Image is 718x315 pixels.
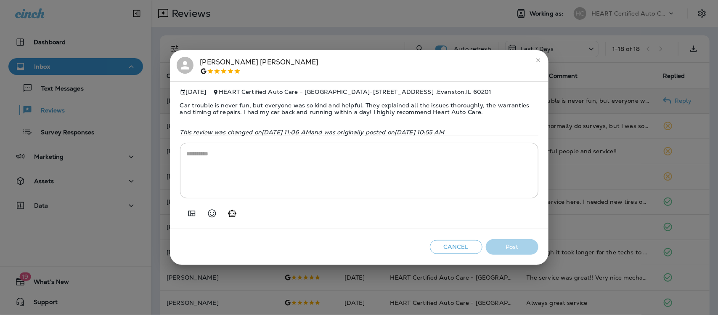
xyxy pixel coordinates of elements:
[200,57,319,75] div: [PERSON_NAME] [PERSON_NAME]
[311,128,444,136] span: and was originally posted on [DATE] 10:55 AM
[183,205,200,222] button: Add in a premade template
[180,88,207,96] span: [DATE]
[532,53,545,67] button: close
[180,129,538,136] p: This review was changed on [DATE] 11:06 AM
[204,205,220,222] button: Select an emoji
[219,88,491,96] span: HEART Certified Auto Care - [GEOGRAPHIC_DATA] - [STREET_ADDRESS] , Evanston , IL 60201
[224,205,241,222] button: Generate AI response
[180,95,538,122] span: Car trouble is never fun, but everyone was so kind and helpful. They explained all the issues tho...
[430,240,482,254] button: Cancel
